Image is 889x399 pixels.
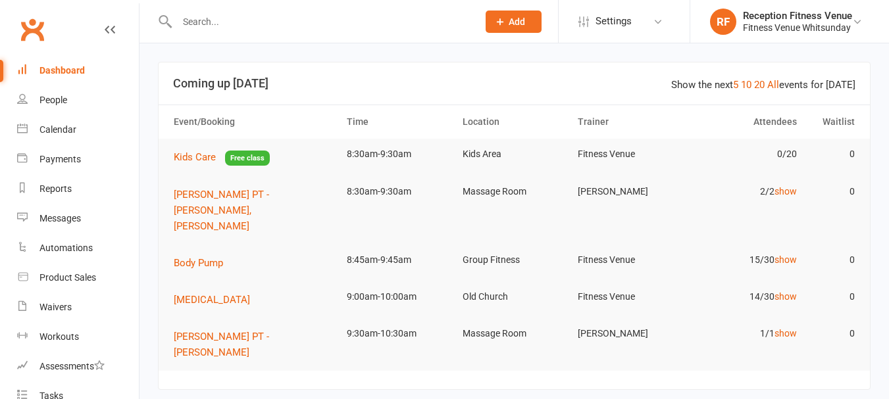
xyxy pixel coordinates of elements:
a: Calendar [17,115,139,145]
td: 2/2 [688,176,803,207]
div: People [39,95,67,105]
a: 10 [741,79,751,91]
a: All [767,79,779,91]
td: Fitness Venue [572,139,688,170]
th: Attendees [688,105,803,139]
span: Add [509,16,525,27]
th: Location [457,105,572,139]
td: 8:30am-9:30am [341,139,457,170]
td: 14/30 [688,281,803,312]
div: Workouts [39,331,79,342]
div: Messages [39,213,81,223]
a: Payments [17,145,139,174]
a: show [775,328,797,339]
td: 0 [803,281,861,312]
td: Old Church [457,281,572,312]
div: Fitness Venue Whitsunday [743,22,852,34]
a: 5 [733,79,738,91]
span: Body Pump [174,257,223,269]
td: [PERSON_NAME] [572,318,688,349]
span: Settings [596,7,632,36]
button: Body Pump [174,255,232,271]
div: Calendar [39,124,76,135]
span: [PERSON_NAME] PT - [PERSON_NAME], [PERSON_NAME] [174,189,269,232]
div: Automations [39,243,93,253]
th: Event/Booking [168,105,341,139]
td: 8:45am-9:45am [341,245,457,275]
td: Massage Room [457,176,572,207]
td: Fitness Venue [572,245,688,275]
td: Kids Area [457,139,572,170]
div: Assessments [39,361,105,371]
td: 9:00am-10:00am [341,281,457,312]
button: Kids CareFree class [174,149,270,166]
button: [PERSON_NAME] PT - [PERSON_NAME] [174,329,335,360]
a: Messages [17,204,139,233]
div: RF [710,9,736,35]
td: 9:30am-10:30am [341,318,457,349]
td: Fitness Venue [572,281,688,312]
a: Assessments [17,352,139,381]
td: 0 [803,318,861,349]
button: [PERSON_NAME] PT - [PERSON_NAME], [PERSON_NAME] [174,187,335,234]
div: Reports [39,183,72,194]
span: Kids Care [174,151,216,163]
td: 8:30am-9:30am [341,176,457,207]
a: show [775,291,797,302]
th: Waitlist [803,105,861,139]
a: show [775,186,797,197]
h3: Coming up [DATE] [173,77,855,90]
a: Automations [17,233,139,263]
td: Massage Room [457,318,572,349]
div: Product Sales [39,272,96,283]
a: Workouts [17,322,139,352]
div: Dashboard [39,65,85,76]
a: Product Sales [17,263,139,293]
button: [MEDICAL_DATA] [174,292,259,308]
td: 1/1 [688,318,803,349]
span: Free class [225,151,270,166]
td: 0 [803,176,861,207]
td: 15/30 [688,245,803,275]
div: Waivers [39,302,72,312]
div: Show the next events for [DATE] [671,77,855,93]
span: [PERSON_NAME] PT - [PERSON_NAME] [174,331,269,358]
td: 0 [803,245,861,275]
div: Payments [39,154,81,164]
a: show [775,254,797,265]
input: Search... [173,12,469,31]
div: Reception Fitness Venue [743,10,852,22]
td: Group Fitness [457,245,572,275]
a: Reports [17,174,139,204]
td: 0 [803,139,861,170]
td: 0/20 [688,139,803,170]
a: People [17,85,139,115]
a: Clubworx [16,13,49,46]
a: Dashboard [17,56,139,85]
th: Time [341,105,457,139]
th: Trainer [572,105,688,139]
td: [PERSON_NAME] [572,176,688,207]
a: 20 [754,79,765,91]
a: Waivers [17,293,139,322]
span: [MEDICAL_DATA] [174,294,250,306]
button: Add [486,11,542,33]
